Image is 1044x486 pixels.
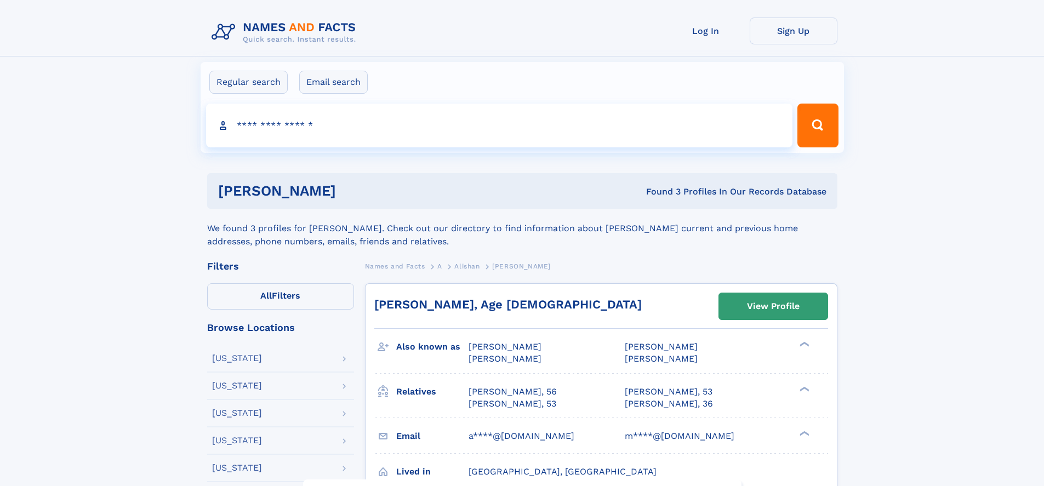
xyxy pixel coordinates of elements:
[454,262,480,270] span: Alishan
[797,385,810,392] div: ❯
[260,290,272,301] span: All
[625,398,713,410] a: [PERSON_NAME], 36
[625,386,712,398] a: [PERSON_NAME], 53
[625,341,698,352] span: [PERSON_NAME]
[207,18,365,47] img: Logo Names and Facts
[437,259,442,273] a: A
[209,71,288,94] label: Regular search
[469,398,556,410] a: [PERSON_NAME], 53
[469,466,657,477] span: [GEOGRAPHIC_DATA], [GEOGRAPHIC_DATA]
[719,293,828,319] a: View Profile
[437,262,442,270] span: A
[207,323,354,333] div: Browse Locations
[625,353,698,364] span: [PERSON_NAME]
[212,354,262,363] div: [US_STATE]
[396,427,469,445] h3: Email
[469,353,541,364] span: [PERSON_NAME]
[212,464,262,472] div: [US_STATE]
[396,462,469,481] h3: Lived in
[218,184,491,198] h1: [PERSON_NAME]
[299,71,368,94] label: Email search
[469,341,541,352] span: [PERSON_NAME]
[750,18,837,44] a: Sign Up
[454,259,480,273] a: Alishan
[662,18,750,44] a: Log In
[797,430,810,437] div: ❯
[207,261,354,271] div: Filters
[212,436,262,445] div: [US_STATE]
[492,262,551,270] span: [PERSON_NAME]
[206,104,793,147] input: search input
[491,186,826,198] div: Found 3 Profiles In Our Records Database
[365,259,425,273] a: Names and Facts
[797,104,838,147] button: Search Button
[797,341,810,348] div: ❯
[212,409,262,418] div: [US_STATE]
[374,298,642,311] a: [PERSON_NAME], Age [DEMOGRAPHIC_DATA]
[396,382,469,401] h3: Relatives
[747,294,800,319] div: View Profile
[212,381,262,390] div: [US_STATE]
[396,338,469,356] h3: Also known as
[207,209,837,248] div: We found 3 profiles for [PERSON_NAME]. Check out our directory to find information about [PERSON_...
[469,386,557,398] a: [PERSON_NAME], 56
[207,283,354,310] label: Filters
